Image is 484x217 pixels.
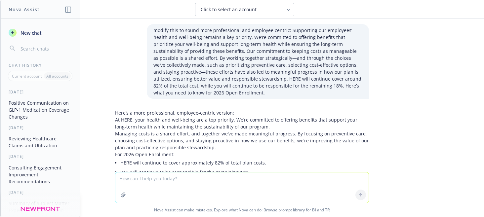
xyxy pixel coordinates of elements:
p: For 2026 Open Enrollment: [115,151,369,158]
button: New chat [6,27,74,39]
a: BI [312,207,316,213]
div: [DATE] [1,89,80,95]
div: [DATE] [1,154,80,159]
div: [DATE] [1,125,80,130]
p: At HERE, your health and well‑being are a top priority. We’re committed to offering benefits that... [115,116,369,130]
p: All accounts [46,73,68,79]
a: TR [325,207,330,213]
li: HERE will continue to cover approximately 82% of total plan costs. [120,158,369,167]
h1: Nova Assist [9,6,40,13]
p: Managing costs is a shared effort, and together we’ve made meaningful progress. By focusing on pr... [115,130,369,151]
button: Consulting Engagement Improvement Recommendations [6,162,74,187]
li: You will continue to be responsible for the remaining 18%. [120,167,369,177]
span: Nova Assist can make mistakes. Explore what Nova can do: Browse prompt library for and [3,203,481,217]
div: [DATE] [1,190,80,195]
button: Positive Communication on GLP-1 Medication Coverage Changes [6,97,74,122]
span: New chat [19,29,42,36]
p: Here’s a more professional, employee‑centric version: [115,109,369,116]
button: Click to select an account [195,3,294,16]
button: Summary of Subject Matter Expedites by Job Position [6,198,74,216]
p: modify this to sound more professional and employee centric: Supporting our employees’ health and... [153,27,362,96]
span: Click to select an account [201,6,257,13]
input: Search chats [19,44,72,53]
div: Chat History [1,62,80,68]
button: Reviewing Healthcare Claims and Utilization [6,133,74,151]
p: Current account [12,73,42,79]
